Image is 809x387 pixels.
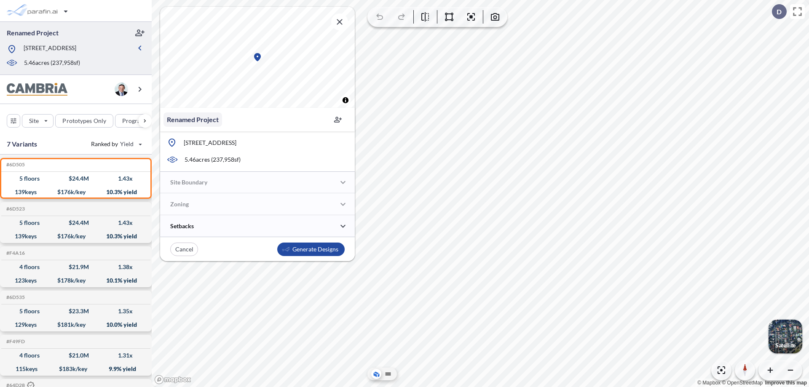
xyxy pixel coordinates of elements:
[122,117,146,125] p: Program
[24,44,76,54] p: [STREET_ADDRESS]
[160,7,355,108] canvas: Map
[175,245,193,254] p: Cancel
[343,96,348,105] span: Toggle attribution
[115,114,161,128] button: Program
[277,243,345,256] button: Generate Designs
[170,178,207,187] p: Site Boundary
[62,117,106,125] p: Prototypes Only
[154,375,191,384] a: Mapbox homepage
[371,369,381,379] button: Aerial View
[383,369,393,379] button: Site Plan
[170,200,189,208] p: Zoning
[5,339,25,344] h5: Click to copy the code
[7,28,59,37] p: Renamed Project
[5,250,25,256] h5: Click to copy the code
[769,320,802,353] img: Switcher Image
[5,162,25,168] h5: Click to copy the code
[170,222,194,230] p: Setbacks
[292,245,338,254] p: Generate Designs
[769,320,802,353] button: Switcher ImageSatellite
[777,8,782,16] p: D
[7,139,38,149] p: 7 Variants
[775,342,796,349] p: Satellite
[55,114,113,128] button: Prototypes Only
[29,117,39,125] p: Site
[7,83,67,96] img: BrandImage
[765,380,807,386] a: Improve this map
[340,95,351,105] button: Toggle attribution
[120,140,134,148] span: Yield
[170,243,198,256] button: Cancel
[252,52,263,62] div: Map marker
[185,155,241,164] p: 5.46 acres ( 237,958 sf)
[84,137,147,151] button: Ranked by Yield
[24,59,80,68] p: 5.46 acres ( 237,958 sf)
[5,206,25,212] h5: Click to copy the code
[5,294,25,300] h5: Click to copy the code
[697,380,721,386] a: Mapbox
[282,246,290,253] img: smallLogo-95f25c18.png
[115,83,128,96] img: user logo
[722,380,763,386] a: OpenStreetMap
[167,115,219,125] p: Renamed Project
[184,139,236,147] p: [STREET_ADDRESS]
[22,114,54,128] button: Site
